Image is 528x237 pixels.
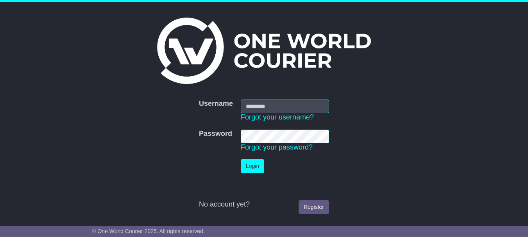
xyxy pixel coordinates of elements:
label: Username [199,100,233,108]
button: Login [241,159,264,173]
a: Register [299,200,329,214]
span: © One World Courier 2025. All rights reserved. [92,228,205,234]
a: Forgot your username? [241,113,314,121]
img: One World [157,18,370,84]
a: Forgot your password? [241,143,313,151]
div: No account yet? [199,200,329,209]
label: Password [199,130,232,138]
